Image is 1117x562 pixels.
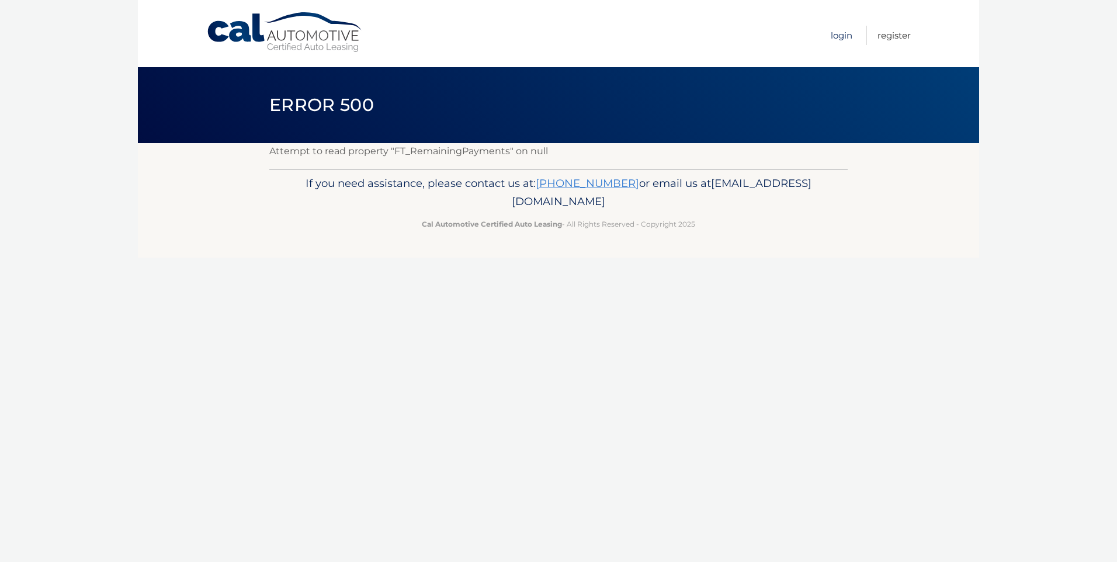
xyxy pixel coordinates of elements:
[536,176,639,190] a: [PHONE_NUMBER]
[831,26,852,45] a: Login
[877,26,911,45] a: Register
[422,220,562,228] strong: Cal Automotive Certified Auto Leasing
[277,174,840,211] p: If you need assistance, please contact us at: or email us at
[277,218,840,230] p: - All Rights Reserved - Copyright 2025
[206,12,364,53] a: Cal Automotive
[269,143,848,159] p: Attempt to read property "FT_RemainingPayments" on null
[269,94,374,116] span: Error 500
